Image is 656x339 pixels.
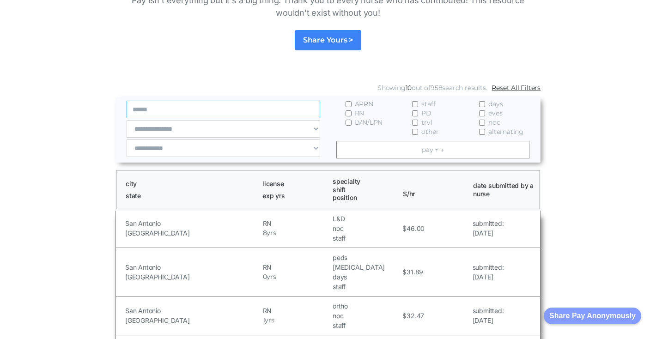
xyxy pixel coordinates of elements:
h1: exp yrs [262,192,324,200]
span: RN [355,109,364,118]
h5: San Antonio [125,218,261,228]
h5: [GEOGRAPHIC_DATA] [125,315,261,325]
input: alternating [479,129,485,135]
h1: specialty [333,177,395,186]
span: eves [488,109,502,118]
h1: shift [333,186,395,194]
input: noc [479,120,485,126]
h5: San Antonio [125,306,261,315]
h1: city [126,180,254,188]
input: eves [479,110,485,116]
h5: staff [333,282,400,291]
input: APRN [346,101,352,107]
span: 10 [406,84,412,92]
span: 958 [431,84,442,92]
h5: 31.89 [407,267,423,277]
h1: license [262,180,324,188]
h5: RN [263,218,330,228]
h1: $/hr [403,182,465,198]
span: PD [421,109,431,118]
h5: yrs [267,228,276,238]
h5: yrs [265,315,274,325]
a: pay ↑ ↓ [336,141,530,158]
h5: noc [333,224,400,233]
a: Reset All Filters [492,83,541,92]
span: APRN [355,99,373,109]
h5: [DATE] [473,315,504,325]
h1: date submitted by a nurse [473,182,535,198]
a: submitted:[DATE] [473,262,504,282]
input: PD [412,110,418,116]
h5: days [333,272,400,282]
input: LVN/LPN [346,120,352,126]
h5: yrs [267,272,276,282]
span: noc [488,118,500,127]
h5: staff [333,233,400,243]
h5: L&D [333,214,400,224]
h1: state [126,192,254,200]
input: RN [346,110,352,116]
h5: RN [263,262,330,272]
h5: 32.47 [407,311,424,321]
a: submitted:[DATE] [473,306,504,325]
h5: 8 [263,228,267,238]
h5: 1 [263,315,265,325]
span: staff [421,99,435,109]
span: trvl [421,118,432,127]
h5: $ [402,224,407,233]
h5: noc [333,311,400,321]
span: other [421,127,438,136]
div: Showing out of search results. [377,83,487,92]
form: Email Form [115,81,541,163]
button: Share Pay Anonymously [544,308,641,324]
h5: $ [402,311,407,321]
span: LVN/LPN [355,118,383,127]
h5: [GEOGRAPHIC_DATA] [125,272,261,282]
input: days [479,101,485,107]
input: staff [412,101,418,107]
h5: submitted: [473,262,504,272]
h5: RN [263,306,330,315]
h5: [DATE] [473,228,504,238]
a: Share Yours > [295,30,361,50]
input: trvl [412,120,418,126]
h5: San Antonio [125,262,261,272]
h1: position [333,194,395,202]
span: alternating [488,127,523,136]
h5: [GEOGRAPHIC_DATA] [125,228,261,238]
h5: 46.00 [407,224,425,233]
h5: peds [MEDICAL_DATA] [333,253,400,272]
h5: [DATE] [473,272,504,282]
a: submitted:[DATE] [473,218,504,238]
span: days [488,99,503,109]
h5: submitted: [473,218,504,228]
h5: $ [402,267,407,277]
h5: 0 [263,272,267,282]
h5: staff [333,321,400,330]
input: other [412,129,418,135]
h5: ortho [333,301,400,311]
h5: submitted: [473,306,504,315]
